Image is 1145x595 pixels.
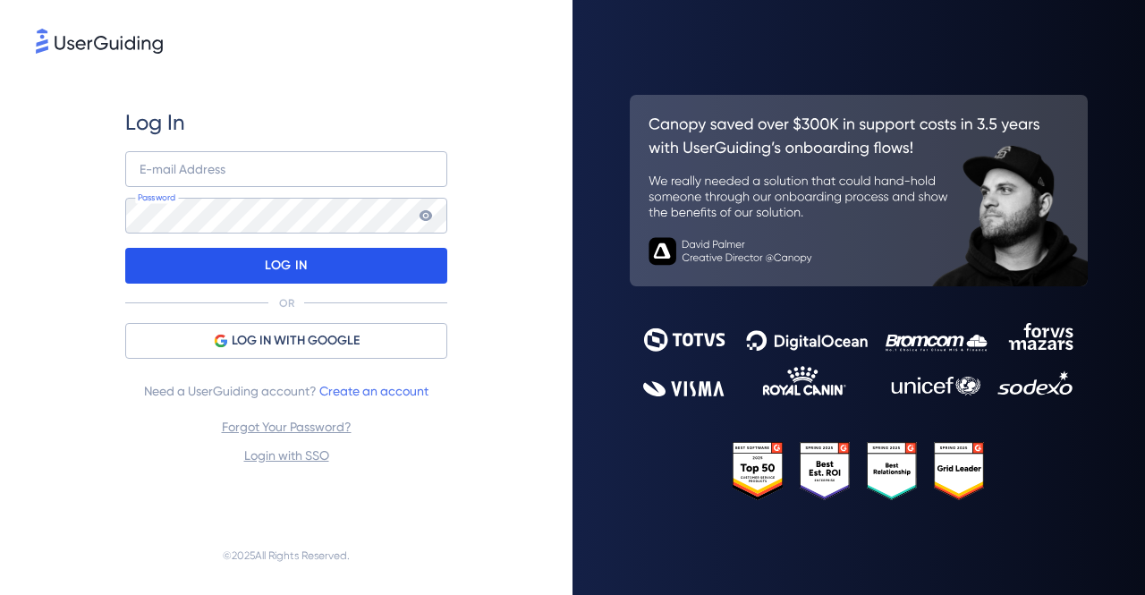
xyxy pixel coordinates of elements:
img: 9302ce2ac39453076f5bc0f2f2ca889b.svg [643,323,1073,396]
img: 25303e33045975176eb484905ab012ff.svg [733,442,985,499]
a: Login with SSO [244,448,329,463]
p: LOG IN [265,251,307,280]
a: Create an account [319,384,428,398]
p: OR [279,296,294,310]
img: 8faab4ba6bc7696a72372aa768b0286c.svg [36,29,163,54]
span: © 2025 All Rights Reserved. [223,545,350,566]
img: 26c0aa7c25a843aed4baddd2b5e0fa68.svg [630,95,1088,286]
span: Log In [125,108,185,137]
span: Need a UserGuiding account? [144,380,428,402]
a: Forgot Your Password? [222,420,352,434]
input: example@company.com [125,151,447,187]
span: LOG IN WITH GOOGLE [232,330,360,352]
